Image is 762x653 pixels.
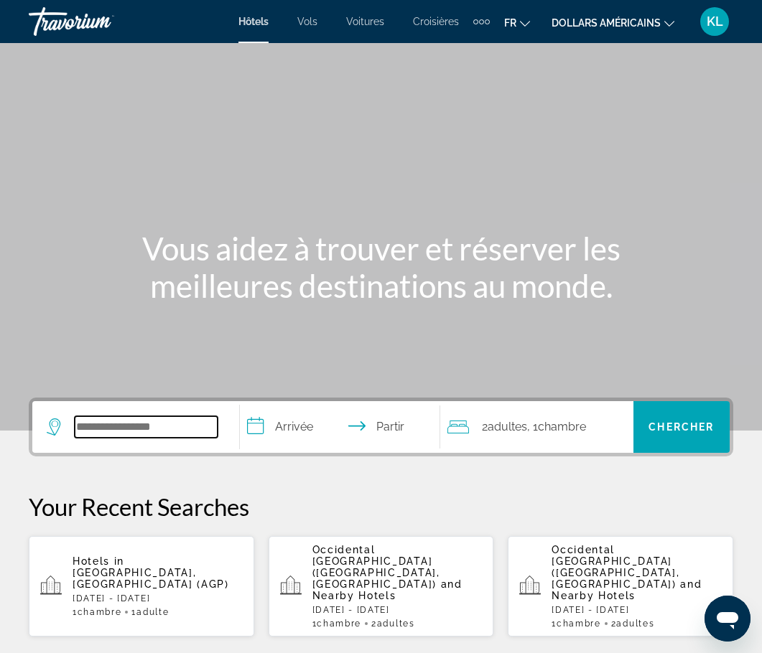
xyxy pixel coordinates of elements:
[616,619,654,629] span: Adultes
[312,619,361,629] span: 1
[707,14,723,29] font: KL
[633,401,730,453] button: Chercher
[552,605,722,615] p: [DATE] - [DATE]
[538,420,586,433] font: Chambre
[73,567,229,590] span: [GEOGRAPHIC_DATA], [GEOGRAPHIC_DATA] (AGP)
[552,544,679,590] span: Occidental [GEOGRAPHIC_DATA] ([GEOGRAPHIC_DATA], [GEOGRAPHIC_DATA])
[440,401,633,453] button: Voyageurs : 2 adultes, 0 enfants
[142,230,621,304] font: Vous aidez à trouver et réserver les meilleures destinations au monde.
[131,607,169,617] span: 1
[317,619,361,629] span: Chambre
[413,16,459,27] a: Croisières
[527,420,538,433] font: , 1
[649,421,714,433] font: Chercher
[552,17,661,29] font: dollars américains
[312,605,483,615] p: [DATE] - [DATE]
[504,12,530,33] button: Changer de langue
[552,578,702,601] span: and Nearby Hotels
[552,12,674,33] button: Changer de devise
[482,420,488,433] font: 2
[297,16,317,27] a: Vols
[504,17,516,29] font: fr
[696,6,733,37] button: Menu utilisateur
[705,596,751,642] iframe: Bouton de lancement de la fenêtre de messagerie
[240,401,440,453] button: Dates d'arrivée et de départ
[78,607,122,617] span: Chambre
[73,555,124,567] span: Hotels in
[32,401,730,453] div: Widget de recherche
[557,619,601,629] span: Chambre
[73,607,121,617] span: 1
[29,3,172,40] a: Travorium
[312,578,463,601] span: and Nearby Hotels
[488,420,527,433] font: adultes
[238,16,269,27] a: Hôtels
[312,544,440,590] span: Occidental [GEOGRAPHIC_DATA] ([GEOGRAPHIC_DATA], [GEOGRAPHIC_DATA])
[371,619,414,629] span: 2
[473,10,490,33] button: Éléments de navigation supplémentaires
[346,16,384,27] a: Voitures
[73,593,243,603] p: [DATE] - [DATE]
[136,607,169,617] span: Adulte
[611,619,654,629] span: 2
[29,535,254,637] button: Hotels in [GEOGRAPHIC_DATA], [GEOGRAPHIC_DATA] (AGP)[DATE] - [DATE]1Chambre1Adulte
[269,535,494,637] button: Occidental [GEOGRAPHIC_DATA] ([GEOGRAPHIC_DATA], [GEOGRAPHIC_DATA]) and Nearby Hotels[DATE] - [DA...
[377,619,415,629] span: Adultes
[29,492,733,521] p: Your Recent Searches
[508,535,733,637] button: Occidental [GEOGRAPHIC_DATA] ([GEOGRAPHIC_DATA], [GEOGRAPHIC_DATA]) and Nearby Hotels[DATE] - [DA...
[552,619,600,629] span: 1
